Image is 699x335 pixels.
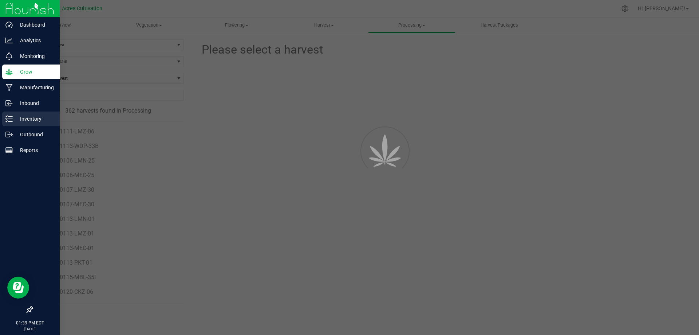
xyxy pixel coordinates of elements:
[3,326,56,332] p: [DATE]
[13,20,56,29] p: Dashboard
[5,37,13,44] inline-svg: Analytics
[13,146,56,155] p: Reports
[13,130,56,139] p: Outbound
[13,99,56,108] p: Inbound
[5,147,13,154] inline-svg: Reports
[5,100,13,107] inline-svg: Inbound
[7,277,29,299] iframe: Resource center
[5,115,13,122] inline-svg: Inventory
[13,114,56,123] p: Inventory
[5,84,13,91] inline-svg: Manufacturing
[5,21,13,28] inline-svg: Dashboard
[5,131,13,138] inline-svg: Outbound
[13,67,56,76] p: Grow
[13,52,56,61] p: Monitoring
[13,83,56,92] p: Manufacturing
[5,68,13,75] inline-svg: Grow
[3,320,56,326] p: 01:39 PM EDT
[13,36,56,45] p: Analytics
[5,52,13,60] inline-svg: Monitoring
